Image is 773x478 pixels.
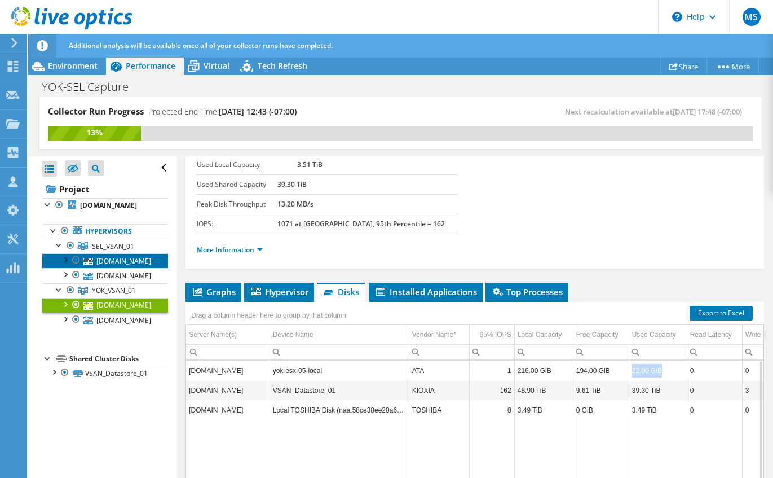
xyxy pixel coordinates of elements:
div: 13% [48,126,141,139]
b: 39.30 TiB [277,179,307,189]
td: Column Used Capacity, Value 22.00 GiB [629,361,687,380]
td: Column Free Capacity, Value 9.61 TiB [573,380,629,400]
a: YOK_VSAN_01 [42,283,168,298]
div: Server Name(s) [189,328,237,341]
td: Column Read Latency, Value 0 [687,380,742,400]
div: Read Latency [690,328,732,341]
td: Column Server Name(s), Value yok-esx-05.epicgames.net [186,400,270,420]
td: Column Read Latency, Value 0 [687,361,742,380]
td: Column Vendor Name*, Value TOSHIBA [409,400,469,420]
span: Installed Applications [374,286,477,297]
td: Device Name Column [270,325,409,345]
td: Column Local Capacity, Value 48.90 TiB [514,380,573,400]
span: [DATE] 12:43 (-07:00) [219,106,297,117]
div: Local Capacity [518,328,562,341]
span: [DATE] 17:48 (-07:00) [673,107,742,117]
td: Free Capacity Column [573,325,629,345]
a: VSAN_Datastore_01 [42,366,168,380]
td: Column Device Name, Filter cell [270,344,409,359]
a: [DOMAIN_NAME] [42,298,168,313]
td: Local Capacity Column [514,325,573,345]
label: Peak Disk Throughput [197,199,277,210]
div: 95% IOPS [480,328,511,341]
div: Shared Cluster Disks [69,352,168,366]
label: Used Shared Capacity [197,179,277,190]
a: More [706,58,759,75]
a: More Information [197,245,263,255]
td: Column Used Capacity, Value 39.30 TiB [629,380,687,400]
h1: YOK-SEL Capture [37,81,146,93]
td: Column Vendor Name*, Value ATA [409,361,469,380]
span: Environment [48,60,98,71]
td: Column Local Capacity, Value 216.00 GiB [514,361,573,380]
a: [DOMAIN_NAME] [42,198,168,213]
td: Column 95% IOPS, Value 0 [469,400,514,420]
td: Column Vendor Name*, Value KIOXIA [409,380,469,400]
span: SEL_VSAN_01 [92,242,134,251]
div: Drag a column header here to group by that column [188,308,349,323]
div: Device Name [273,328,313,341]
td: Vendor Name* Column [409,325,469,345]
span: Hypervisor [250,286,308,297]
a: Project [42,180,168,198]
a: Export to Excel [690,306,753,321]
div: Free Capacity [576,328,619,341]
a: [DOMAIN_NAME] [42,313,168,327]
b: 3.51 TiB [297,160,323,169]
svg: \n [672,12,682,22]
span: Performance [126,60,175,71]
td: Column Used Capacity, Value 3.49 TiB [629,400,687,420]
span: Next recalculation available at [565,107,748,117]
div: Used Capacity [632,328,676,341]
td: Column Free Capacity, Value 0 GiB [573,400,629,420]
b: 13.20 MB/s [277,199,313,209]
td: Column 95% IOPS, Value 1 [469,361,514,380]
span: Top Processes [491,286,563,297]
a: [DOMAIN_NAME] [42,253,168,268]
b: 1071 at [GEOGRAPHIC_DATA], 95th Percentile = 162 [277,219,445,229]
td: Server Name(s) Column [186,325,270,345]
span: Tech Refresh [258,60,307,71]
div: Vendor Name* [412,328,456,341]
a: [DOMAIN_NAME] [42,268,168,283]
td: Column 95% IOPS, Filter cell [469,344,514,359]
td: Column 95% IOPS, Value 162 [469,380,514,400]
td: Read Latency Column [687,325,742,345]
label: Used Local Capacity [197,159,297,170]
td: Column Server Name(s), Filter cell [186,344,270,359]
td: Column Server Name(s), Value yok-esx-05.epicgames.net [186,361,270,380]
td: Column Device Name, Value yok-esx-05-local [270,361,409,380]
td: Column Device Name, Value Local TOSHIBA Disk (naa.58ce38ee20a63f9d) [270,400,409,420]
a: SEL_VSAN_01 [42,239,168,253]
span: Virtual [204,60,229,71]
a: Hypervisors [42,224,168,239]
h4: Projected End Time: [148,106,297,118]
b: [DOMAIN_NAME] [80,200,137,210]
td: Column Free Capacity, Filter cell [573,344,629,359]
td: Column Used Capacity, Filter cell [629,344,687,359]
td: Column Vendor Name*, Filter cell [409,344,469,359]
td: Used Capacity Column [629,325,687,345]
td: Column Read Latency, Value 0 [687,400,742,420]
span: Graphs [191,286,236,297]
td: Column Free Capacity, Value 194.00 GiB [573,361,629,380]
a: Share [660,58,707,75]
td: Column Device Name, Value VSAN_Datastore_01 [270,380,409,400]
td: Column Read Latency, Filter cell [687,344,742,359]
td: Column Server Name(s), Value yok-esx-05.epicgames.net [186,380,270,400]
span: Disks [323,286,359,297]
span: YOK_VSAN_01 [92,286,136,295]
td: 95% IOPS Column [469,325,514,345]
td: Column Local Capacity, Value 3.49 TiB [514,400,573,420]
td: Column Local Capacity, Filter cell [514,344,573,359]
span: MS [743,8,761,26]
label: IOPS: [197,218,277,230]
span: Additional analysis will be available once all of your collector runs have completed. [69,41,333,50]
